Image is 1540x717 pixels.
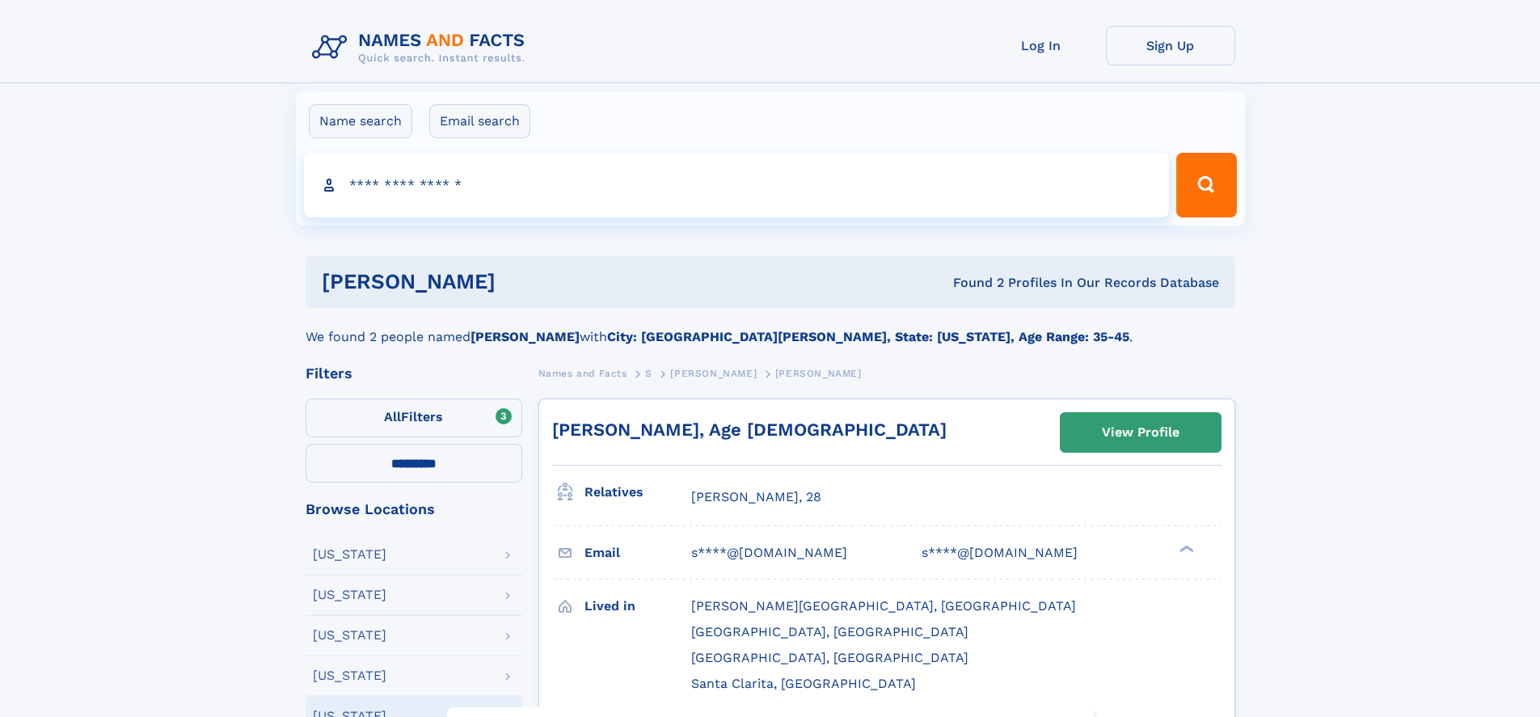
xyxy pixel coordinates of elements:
[552,420,947,440] a: [PERSON_NAME], Age [DEMOGRAPHIC_DATA]
[538,363,627,383] a: Names and Facts
[313,548,386,561] div: [US_STATE]
[775,368,862,379] span: [PERSON_NAME]
[306,399,522,437] label: Filters
[309,104,412,138] label: Name search
[691,650,968,665] span: [GEOGRAPHIC_DATA], [GEOGRAPHIC_DATA]
[691,488,821,506] a: [PERSON_NAME], 28
[584,539,691,567] h3: Email
[384,409,401,424] span: All
[313,588,386,601] div: [US_STATE]
[670,368,757,379] span: [PERSON_NAME]
[306,366,522,381] div: Filters
[470,329,580,344] b: [PERSON_NAME]
[584,479,691,506] h3: Relatives
[607,329,1129,344] b: City: [GEOGRAPHIC_DATA][PERSON_NAME], State: [US_STATE], Age Range: 35-45
[1061,413,1221,452] a: View Profile
[691,624,968,639] span: [GEOGRAPHIC_DATA], [GEOGRAPHIC_DATA]
[322,272,724,292] h1: [PERSON_NAME]
[306,26,538,70] img: Logo Names and Facts
[691,676,916,691] span: Santa Clarita, [GEOGRAPHIC_DATA]
[304,153,1170,217] input: search input
[313,629,386,642] div: [US_STATE]
[1175,544,1195,555] div: ❯
[584,593,691,620] h3: Lived in
[1176,153,1236,217] button: Search Button
[1106,26,1235,65] a: Sign Up
[1102,414,1179,451] div: View Profile
[691,598,1076,614] span: [PERSON_NAME][GEOGRAPHIC_DATA], [GEOGRAPHIC_DATA]
[670,363,757,383] a: [PERSON_NAME]
[306,502,522,517] div: Browse Locations
[306,308,1235,347] div: We found 2 people named with .
[724,274,1219,292] div: Found 2 Profiles In Our Records Database
[429,104,530,138] label: Email search
[645,368,652,379] span: S
[645,363,652,383] a: S
[977,26,1106,65] a: Log In
[313,669,386,682] div: [US_STATE]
